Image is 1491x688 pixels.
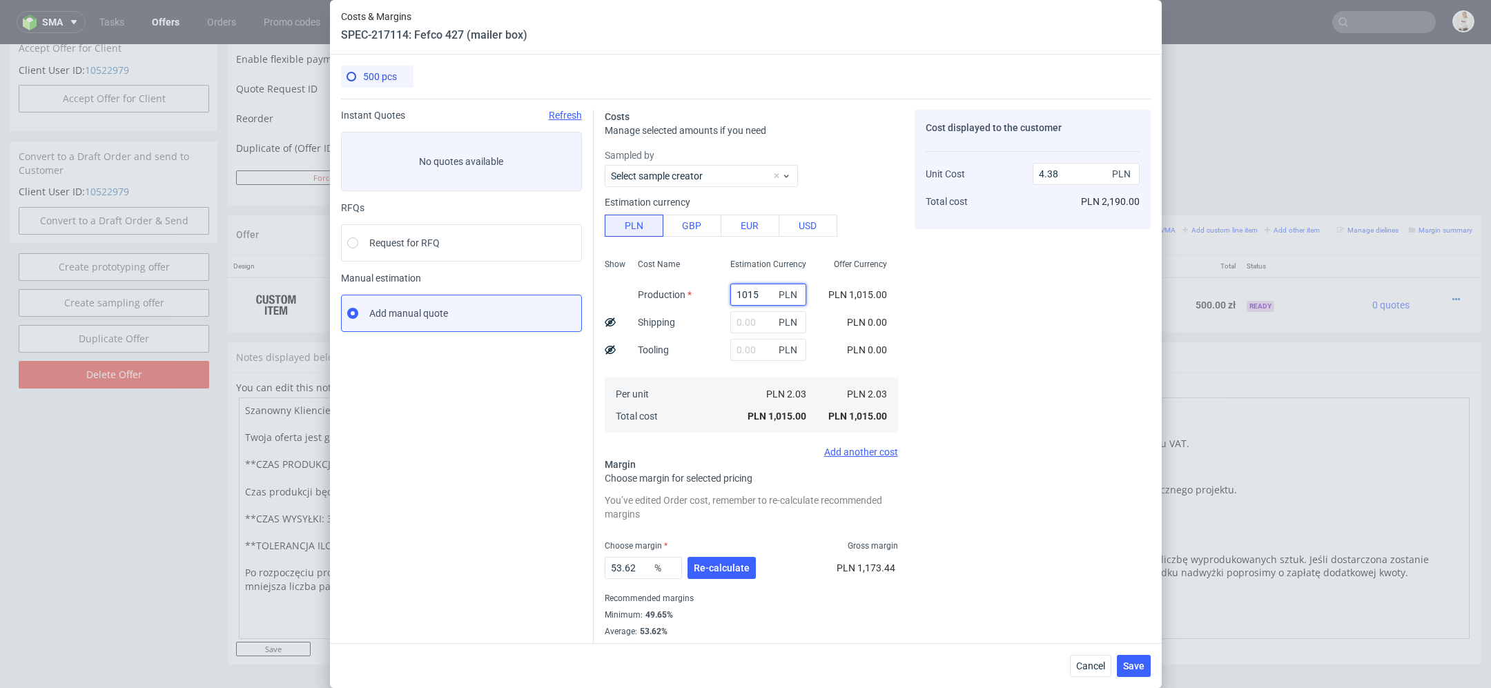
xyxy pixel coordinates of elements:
[358,10,369,21] img: Hokodo
[1037,211,1142,234] th: Dependencies
[637,626,667,637] div: 53.62%
[799,233,860,288] td: 500
[1109,164,1137,184] span: PLN
[1142,211,1241,234] th: Total
[1247,257,1274,268] span: Ready
[341,132,582,191] label: No quotes available
[1081,196,1140,207] span: PLN 2,190.00
[645,642,675,653] div: 57.91%
[638,289,692,300] label: Production
[1182,182,1258,190] small: Add custom line item
[663,215,721,237] button: GBP
[834,259,887,270] span: Offer Currency
[1142,233,1241,288] td: 500.00 zł
[1091,182,1176,190] small: Add line item from VMA
[766,389,806,400] span: PLN 2.03
[759,126,833,141] input: Save
[848,540,898,551] span: Gross margin
[1070,655,1111,677] button: Cancel
[721,215,779,237] button: EUR
[1037,233,1142,288] td: 0.00 zł
[847,344,887,355] span: PLN 0.00
[490,240,586,254] span: Fefco 427 (mailer box)
[1372,255,1410,266] span: 0 quotes
[605,459,636,470] span: Margin
[730,259,806,270] span: Estimation Currency
[605,125,766,136] span: Manage selected amounts if you need
[605,541,667,551] label: Choose margin
[363,71,397,82] span: 500 pcs
[730,339,806,361] input: 0.00
[19,281,209,308] a: Duplicate Offer
[239,353,852,595] textarea: Szanowny Kliencie, Twoja oferta jest gotowa. Pamiętaj, że ceny nie zawierają podatku VAT. **CZAS ...
[1337,182,1399,190] small: Manage dielines
[643,609,673,620] div: 49.65%
[236,598,311,612] input: Save
[341,11,527,22] span: Costs & Margins
[1117,655,1151,677] button: Save
[926,122,1062,133] span: Cost displayed to the customer
[605,197,690,208] label: Estimation currency
[369,236,440,250] span: Request for RFQ
[938,211,1037,234] th: Net Total
[776,313,803,332] span: PLN
[688,557,756,579] button: Re-calculate
[776,340,803,360] span: PLN
[1241,211,1321,234] th: Status
[730,284,806,306] input: 0.00
[549,110,582,121] span: Refresh
[616,411,658,422] span: Total cost
[776,285,803,304] span: PLN
[399,211,485,234] th: ID
[926,196,968,207] span: Total cost
[236,6,475,33] td: Enable flexible payments
[605,148,898,162] label: Sampled by
[236,185,259,196] span: Offer
[605,491,898,524] div: You’ve edited Order cost, remember to re-calculate recommended margins
[847,389,887,400] span: PLN 2.03
[847,317,887,328] span: PLN 0.00
[485,211,799,234] th: Name
[19,245,209,273] a: Create sampling offer
[85,141,129,154] a: 10522979
[860,211,937,234] th: Unit Price
[938,233,1037,288] td: 500.00 zł
[85,19,129,32] a: 10522979
[19,163,209,190] input: Convert to a Draft Order & Send
[799,211,860,234] th: Quant.
[605,215,663,237] button: PLN
[488,95,824,114] input: Only numbers
[1076,661,1105,671] span: Cancel
[638,259,680,270] span: Cost Name
[605,640,898,653] div: Maximum :
[605,623,898,640] div: Average :
[1409,182,1472,190] small: Margin summary
[341,273,582,284] span: Manual estimation
[605,473,752,484] span: Choose margin for selected pricing
[837,562,895,573] span: PLN 1,173.44
[1265,182,1320,190] small: Add other item
[236,33,475,66] td: Quote Request ID
[605,446,898,458] div: Add another cost
[605,590,898,607] div: Recommended margins
[828,289,887,300] span: PLN 1,015.00
[694,563,750,573] span: Re-calculate
[228,298,1481,328] div: Notes displayed below the Offer
[236,92,475,125] td: Duplicate of (Offer ID)
[926,168,965,179] span: Unit Cost
[490,271,546,280] span: Source:
[228,211,399,234] th: Design
[236,66,475,92] td: Reorder
[369,306,448,320] span: Add manual quote
[341,28,527,43] header: SPEC-217114: Fefco 427 (mailer box)
[1123,661,1144,671] span: Save
[779,215,837,237] button: USD
[236,337,1472,598] div: You can edit this note using
[368,337,417,350] a: markdown
[518,271,546,280] a: CBPO-1
[730,311,806,333] input: 0.00
[605,607,898,623] div: Minimum :
[605,557,682,579] input: 0.00
[638,317,675,328] label: Shipping
[748,411,806,422] span: PLN 1,015.00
